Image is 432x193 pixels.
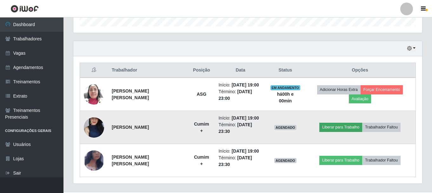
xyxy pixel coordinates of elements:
th: Trabalhador [108,63,188,78]
strong: [PERSON_NAME] [PERSON_NAME] [112,155,149,166]
strong: há 00 h e 00 min [277,92,294,103]
li: Início: [218,115,262,121]
strong: Cumim + [194,121,209,133]
th: Posição [188,63,215,78]
button: Avaliação [349,94,371,103]
li: Término: [218,121,262,135]
li: Término: [218,88,262,102]
th: Data [215,63,266,78]
img: 1748046228717.jpeg [84,144,104,177]
img: 1713319279293.jpeg [84,105,104,150]
button: Liberar para Trabalho [319,123,362,132]
strong: [PERSON_NAME] [PERSON_NAME] [112,88,149,100]
th: Status [266,63,304,78]
strong: Cumim + [194,155,209,166]
button: Forçar Encerramento [361,85,403,94]
time: [DATE] 19:00 [232,148,259,154]
button: Trabalhador Faltou [362,156,401,165]
time: [DATE] 19:00 [232,82,259,87]
time: [DATE] 19:00 [232,115,259,121]
img: 1702334043931.jpeg [84,81,104,108]
button: Adicionar Horas Extra [317,85,361,94]
button: Liberar para Trabalho [319,156,362,165]
span: AGENDADO [274,125,296,130]
th: Opções [304,63,415,78]
li: Término: [218,155,262,168]
button: Trabalhador Faltou [362,123,401,132]
li: Início: [218,148,262,155]
strong: [PERSON_NAME] [112,125,149,130]
img: CoreUI Logo [10,5,39,13]
li: Início: [218,82,262,88]
span: AGENDADO [274,158,296,163]
strong: ASG [197,92,206,97]
span: EM ANDAMENTO [270,85,301,90]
